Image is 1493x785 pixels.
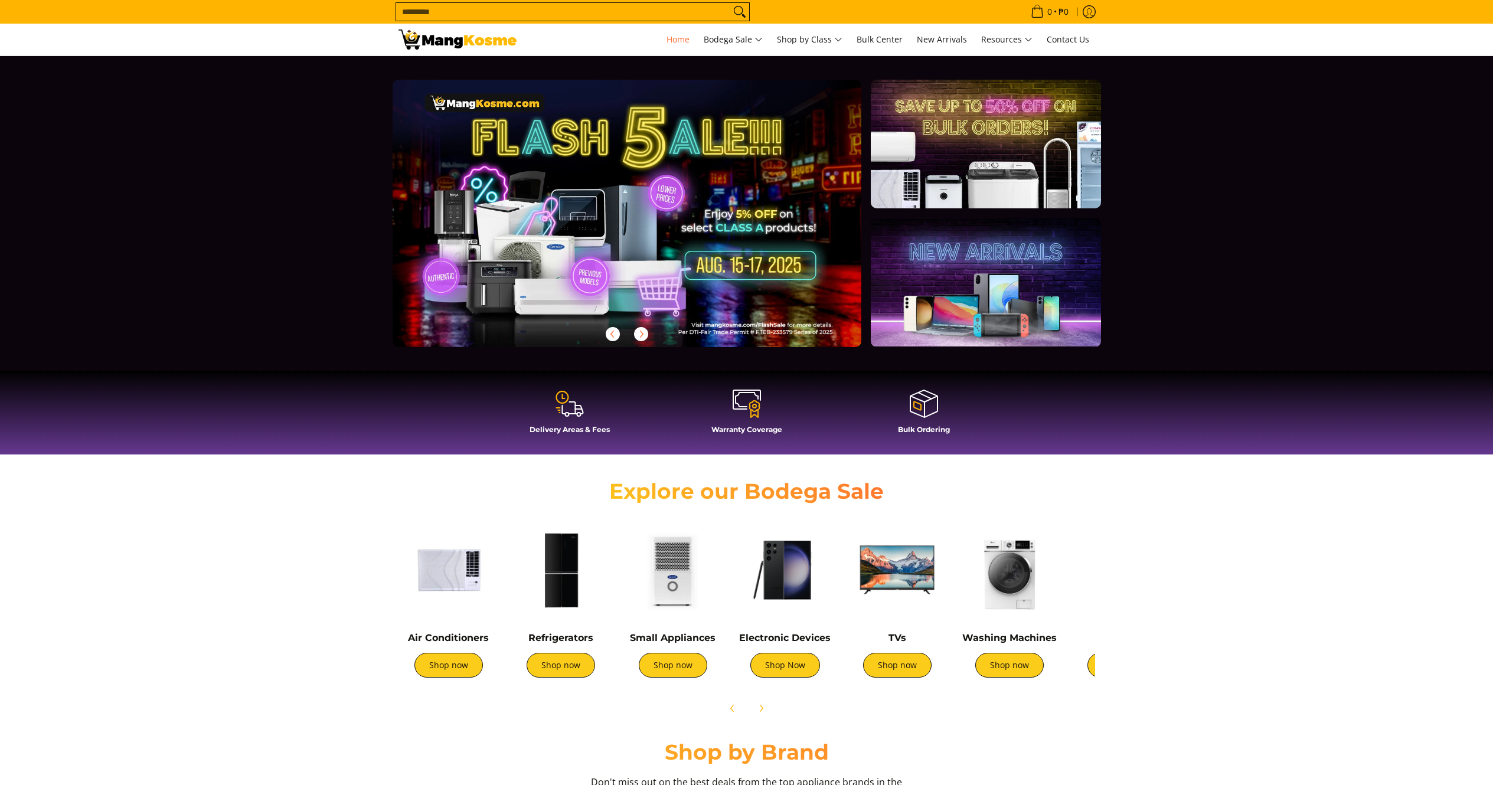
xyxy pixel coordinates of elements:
a: Warranty Coverage [664,388,829,443]
nav: Main Menu [528,24,1095,55]
img: Cookers [1071,520,1172,620]
a: Shop now [639,653,707,678]
a: Shop now [863,653,932,678]
span: New Arrivals [917,34,967,45]
img: Air Conditioners [398,520,499,620]
img: Mang Kosme: Your Home Appliances Warehouse Sale Partner! [398,30,517,50]
a: New Arrivals [911,24,973,55]
span: Shop by Class [777,32,842,47]
a: Bulk Ordering [841,388,1007,443]
button: Previous [720,695,746,721]
img: Electronic Devices [735,520,835,620]
a: Air Conditioners [408,632,489,643]
a: Bulk Center [851,24,909,55]
a: Shop by Class [771,24,848,55]
img: Refrigerators [511,520,611,620]
span: • [1027,5,1072,18]
a: Washing Machines [962,632,1057,643]
a: Delivery Areas & Fees [487,388,652,443]
h2: Explore our Bodega Sale [576,478,918,505]
a: Contact Us [1041,24,1095,55]
a: More [393,80,900,366]
a: TVs [888,632,906,643]
span: Resources [981,32,1033,47]
img: Washing Machines [959,520,1060,620]
span: ₱0 [1057,8,1070,16]
a: Bodega Sale [698,24,769,55]
span: Bulk Center [857,34,903,45]
a: Resources [975,24,1038,55]
button: Next [748,695,774,721]
a: Shop now [1087,653,1156,678]
a: Electronic Devices [739,632,831,643]
button: Previous [600,321,626,347]
a: Shop Now [750,653,820,678]
a: Shop now [414,653,483,678]
h2: Shop by Brand [398,739,1095,766]
img: Small Appliances [623,520,723,620]
a: Home [661,24,695,55]
h4: Bulk Ordering [841,425,1007,434]
a: Shop now [527,653,595,678]
span: 0 [1046,8,1054,16]
span: Bodega Sale [704,32,763,47]
span: Home [667,34,690,45]
a: Small Appliances [630,632,716,643]
button: Next [628,321,654,347]
a: Refrigerators [528,632,593,643]
a: Shop now [975,653,1044,678]
h4: Warranty Coverage [664,425,829,434]
button: Search [730,3,749,21]
h4: Delivery Areas & Fees [487,425,652,434]
span: Contact Us [1047,34,1089,45]
img: TVs [847,520,948,620]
